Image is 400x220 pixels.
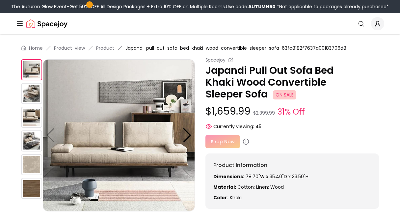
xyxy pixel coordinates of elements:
[205,57,226,63] small: Spacejoy
[213,194,228,201] strong: Color:
[248,3,276,10] b: AUTUMN50
[21,45,379,51] nav: breadcrumb
[125,45,346,51] span: Japandi-pull-out-sofa-bed-khaki-wood-convertible-sleeper-sofa-63fc8182f7637a00183706d8
[16,13,384,34] nav: Global
[213,173,244,180] strong: Dimensions:
[21,107,42,128] img: https://storage.googleapis.com/spacejoy-main/assets/63fc8182f7637a00183706d8/product_2_0o9ea0jd3okph
[226,3,276,10] span: Use code:
[29,45,43,51] a: Home
[96,45,114,51] a: Product
[213,123,254,130] span: Currently viewing:
[43,59,195,211] img: https://storage.googleapis.com/spacejoy-main/assets/63fc8182f7637a00183706d8/product_0_l4l2ekh9ap1
[237,184,284,190] span: Cotton; Linen; Wood
[255,123,261,130] span: 45
[205,105,379,118] p: $1,659.99
[273,90,296,99] span: ON SALE
[26,17,67,30] a: Spacejoy
[213,161,371,169] h6: Product Information
[205,65,379,100] p: Japandi Pull Out Sofa Bed Khaki Wood Convertible Sleeper Sofa
[278,106,305,118] small: 31% Off
[213,184,236,190] strong: Material:
[26,17,67,30] img: Spacejoy Logo
[21,154,42,175] img: https://storage.googleapis.com/spacejoy-main/assets/63fc8182f7637a00183706d8/product_4_i6a92a776m
[230,194,242,201] span: khaki
[253,110,275,116] small: $2,399.99
[213,173,371,180] p: 78.70"W x 35.40"D x 33.50"H
[21,83,42,104] img: https://storage.googleapis.com/spacejoy-main/assets/63fc8182f7637a00183706d8/product_1_4kljn25o86lj
[21,59,42,80] img: https://storage.googleapis.com/spacejoy-main/assets/63fc8182f7637a00183706d8/product_0_l4l2ekh9ap1
[21,178,42,199] img: https://storage.googleapis.com/spacejoy-main/assets/63fc8182f7637a00183706d8/product_5_2l1k8bmmcd9m
[276,3,389,10] span: *Not applicable to packages already purchased*
[11,3,389,10] div: The Autumn Glow Event-Get 50% OFF All Design Packages + Extra 10% OFF on Multiple Rooms.
[54,45,85,51] a: Product-view
[21,130,42,151] img: https://storage.googleapis.com/spacejoy-main/assets/63fc8182f7637a00183706d8/product_3_3mp3j9kb5lc4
